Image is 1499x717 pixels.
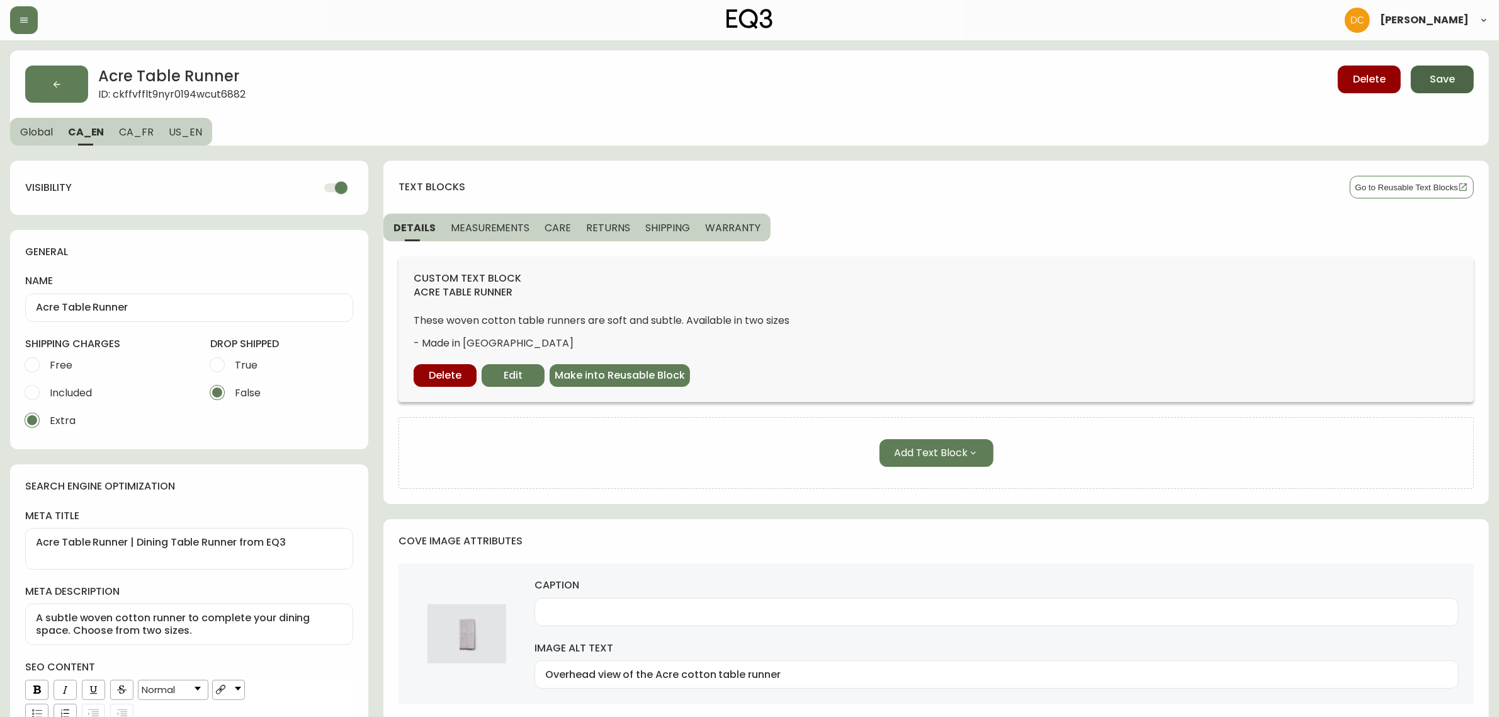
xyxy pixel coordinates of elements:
div: Bold [25,680,48,700]
span: ID: ckffvfflt9nyr0194wcut6882 [98,89,246,103]
span: DETAILS [393,221,436,234]
button: Edit [482,364,545,387]
div: rdw-dropdown [138,680,208,700]
span: RETURNS [586,221,630,234]
span: [PERSON_NAME] [1380,15,1469,25]
div: rdw-dropdown [212,680,245,700]
h4: shipping charges [25,337,120,351]
span: Add Text Block [895,445,968,461]
span: These woven cotton table runners are soft and subtle. Available in two sizes - Made in [GEOGRAPHI... [414,315,1459,349]
label: meta title [25,509,353,523]
h4: drop shipped [210,337,279,351]
h4: text blocks [399,180,1339,194]
span: MEASUREMENTS [451,221,529,234]
span: False [235,386,261,399]
span: US_EN [169,125,202,139]
span: Save [1430,72,1455,86]
span: CA_FR [119,125,154,139]
h4: search engine optimization [25,479,343,493]
span: Extra [50,414,76,427]
button: Delete [1338,66,1401,93]
div: rdw-inline-control [23,680,136,700]
div: rdw-block-control [136,680,210,700]
div: Underline [82,680,105,700]
h4: seo content [25,660,353,674]
img: 7eb451d6983258353faa3212700b340b [1345,8,1370,33]
span: SHIPPING [645,221,691,234]
textarea: A subtle woven cotton runner to complete your dining space. Choose from two sizes. [36,612,342,637]
button: Delete [414,364,477,387]
label: meta description [25,585,353,599]
button: Save [1411,66,1474,93]
label: image alt text [535,641,1459,655]
span: WARRANTY [705,221,761,234]
span: Delete [1353,72,1386,86]
span: Edit [504,369,523,382]
h4: general [25,245,343,259]
h2: Acre Table Runner [98,66,246,89]
div: rdw-link-control [210,680,247,700]
button: Go to Reusable Text Blocks [1350,176,1474,198]
a: Block Type [139,680,208,699]
span: CA_EN [68,125,105,139]
span: Free [50,358,72,372]
label: caption [535,578,1459,592]
div: Italic [54,680,77,700]
img: logo [727,9,773,29]
span: Global [20,125,53,139]
div: Strikethrough [110,680,133,700]
textarea: Acre Table Runner | Dining Table Runner from EQ3 [36,536,342,561]
span: CARE [545,221,571,234]
h4: visibility [25,181,307,195]
h4: cove image attributes [399,534,1464,548]
button: Add Text Block [880,439,993,467]
img: COMPRESSED.jpg [414,604,519,663]
span: True [235,358,257,372]
button: Make into Reusable Block [550,364,690,387]
label: name [25,274,353,288]
h4: custom text block [414,272,1459,285]
span: Delete [429,369,461,382]
h4: acre table runner [414,285,1459,299]
span: Make into Reusable Block [555,369,685,382]
span: Included [50,386,92,399]
span: Normal [142,684,175,696]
